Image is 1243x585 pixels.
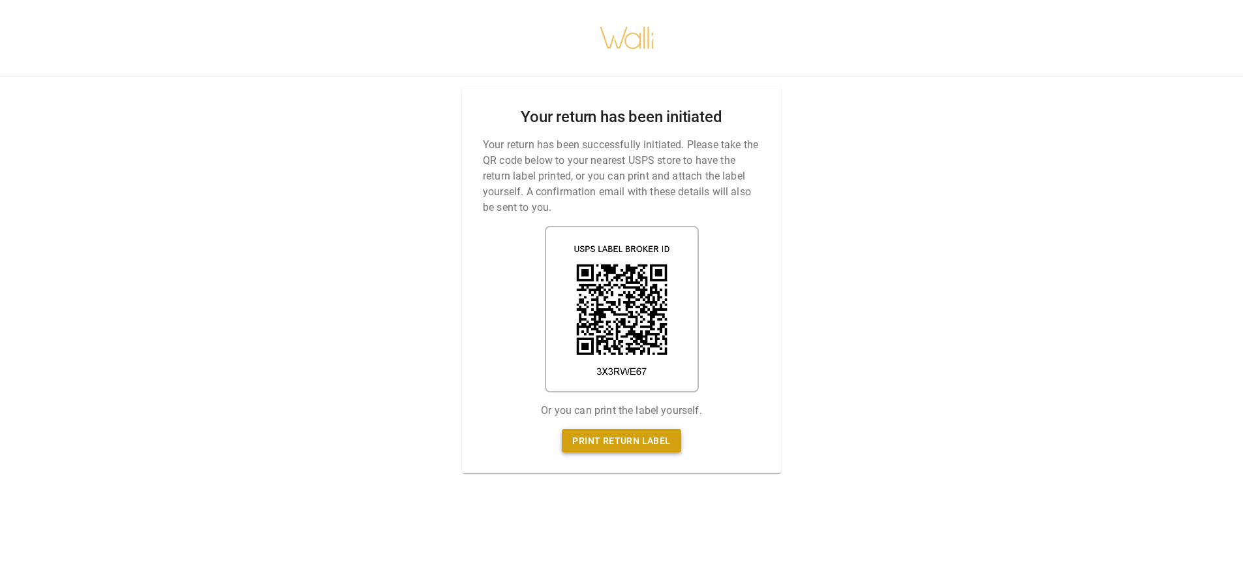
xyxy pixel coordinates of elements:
p: Or you can print the label yourself. [541,403,701,419]
p: Your return has been successfully initiated. Please take the QR code below to your nearest USPS s... [483,137,760,215]
a: Print return label [562,429,681,453]
img: shipping label qr code [545,226,699,392]
h2: Your return has been initiated [521,108,722,127]
img: walli-inc.myshopify.com [599,10,655,66]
